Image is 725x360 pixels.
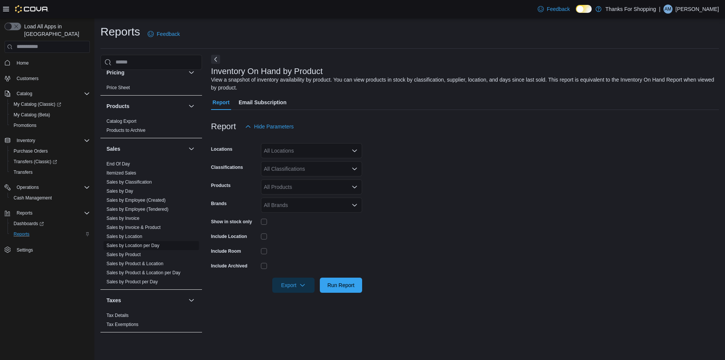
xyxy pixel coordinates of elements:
[211,182,231,188] label: Products
[106,206,168,212] span: Sales by Employee (Tendered)
[106,322,139,327] a: Tax Exemptions
[14,101,61,107] span: My Catalog (Classic)
[211,248,241,254] label: Include Room
[211,201,227,207] label: Brands
[17,184,39,190] span: Operations
[2,208,93,218] button: Reports
[663,5,673,14] div: Alec Morrow
[8,193,93,203] button: Cash Management
[211,55,220,64] button: Next
[11,230,90,239] span: Reports
[106,197,166,203] span: Sales by Employee (Created)
[106,179,152,185] a: Sales by Classification
[106,243,159,248] a: Sales by Location per Day
[211,164,243,170] label: Classifications
[11,157,60,166] a: Transfers (Classic)
[242,119,297,134] button: Hide Parameters
[14,183,42,192] button: Operations
[106,279,158,284] a: Sales by Product per Day
[106,261,164,267] span: Sales by Product & Location
[211,263,247,269] label: Include Archived
[106,170,136,176] a: Itemized Sales
[106,270,180,276] span: Sales by Product & Location per Day
[14,159,57,165] span: Transfers (Classic)
[14,221,44,227] span: Dashboards
[187,144,196,153] button: Sales
[14,89,35,98] button: Catalog
[14,246,36,255] a: Settings
[15,5,49,13] img: Cova
[605,5,656,14] p: Thanks For Shopping
[665,5,671,14] span: AM
[14,148,48,154] span: Purchase Orders
[11,147,90,156] span: Purchase Orders
[106,145,185,153] button: Sales
[17,60,29,66] span: Home
[2,88,93,99] button: Catalog
[106,145,120,153] h3: Sales
[211,146,233,152] label: Locations
[14,209,35,218] button: Reports
[100,83,202,95] div: Pricing
[11,219,47,228] a: Dashboards
[11,193,55,202] a: Cash Management
[14,183,90,192] span: Operations
[106,102,130,110] h3: Products
[14,122,37,128] span: Promotions
[11,219,90,228] span: Dashboards
[106,297,185,304] button: Taxes
[11,100,64,109] a: My Catalog (Classic)
[187,296,196,305] button: Taxes
[8,99,93,110] a: My Catalog (Classic)
[211,76,715,92] div: View a snapshot of inventory availability by product. You can view products in stock by classific...
[676,5,719,14] p: [PERSON_NAME]
[106,243,159,249] span: Sales by Location per Day
[14,112,50,118] span: My Catalog (Beta)
[14,231,29,237] span: Reports
[14,136,90,145] span: Inventory
[100,117,202,138] div: Products
[106,207,168,212] a: Sales by Employee (Tendered)
[211,219,252,225] label: Show in stock only
[106,85,130,90] a: Price Sheet
[106,119,136,124] a: Catalog Export
[106,161,130,167] span: End Of Day
[11,230,32,239] a: Reports
[145,26,183,42] a: Feedback
[211,67,323,76] h3: Inventory On Hand by Product
[106,252,141,257] a: Sales by Product
[157,30,180,38] span: Feedback
[106,128,145,133] a: Products to Archive
[2,244,93,255] button: Settings
[14,195,52,201] span: Cash Management
[106,225,160,230] a: Sales by Invoice & Product
[106,261,164,266] a: Sales by Product & Location
[17,91,32,97] span: Catalog
[327,281,355,289] span: Run Report
[11,121,40,130] a: Promotions
[5,54,90,275] nav: Complex example
[21,23,90,38] span: Load All Apps in [GEOGRAPHIC_DATA]
[239,95,287,110] span: Email Subscription
[106,233,142,239] span: Sales by Location
[2,135,93,146] button: Inventory
[547,5,570,13] span: Feedback
[14,58,90,68] span: Home
[11,168,35,177] a: Transfers
[106,270,180,275] a: Sales by Product & Location per Day
[187,68,196,77] button: Pricing
[2,182,93,193] button: Operations
[352,202,358,208] button: Open list of options
[106,224,160,230] span: Sales by Invoice & Product
[106,215,139,221] span: Sales by Invoice
[100,24,140,39] h1: Reports
[106,188,133,194] a: Sales by Day
[659,5,660,14] p: |
[2,73,93,84] button: Customers
[352,148,358,154] button: Open list of options
[11,110,53,119] a: My Catalog (Beta)
[8,146,93,156] button: Purchase Orders
[8,167,93,178] button: Transfers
